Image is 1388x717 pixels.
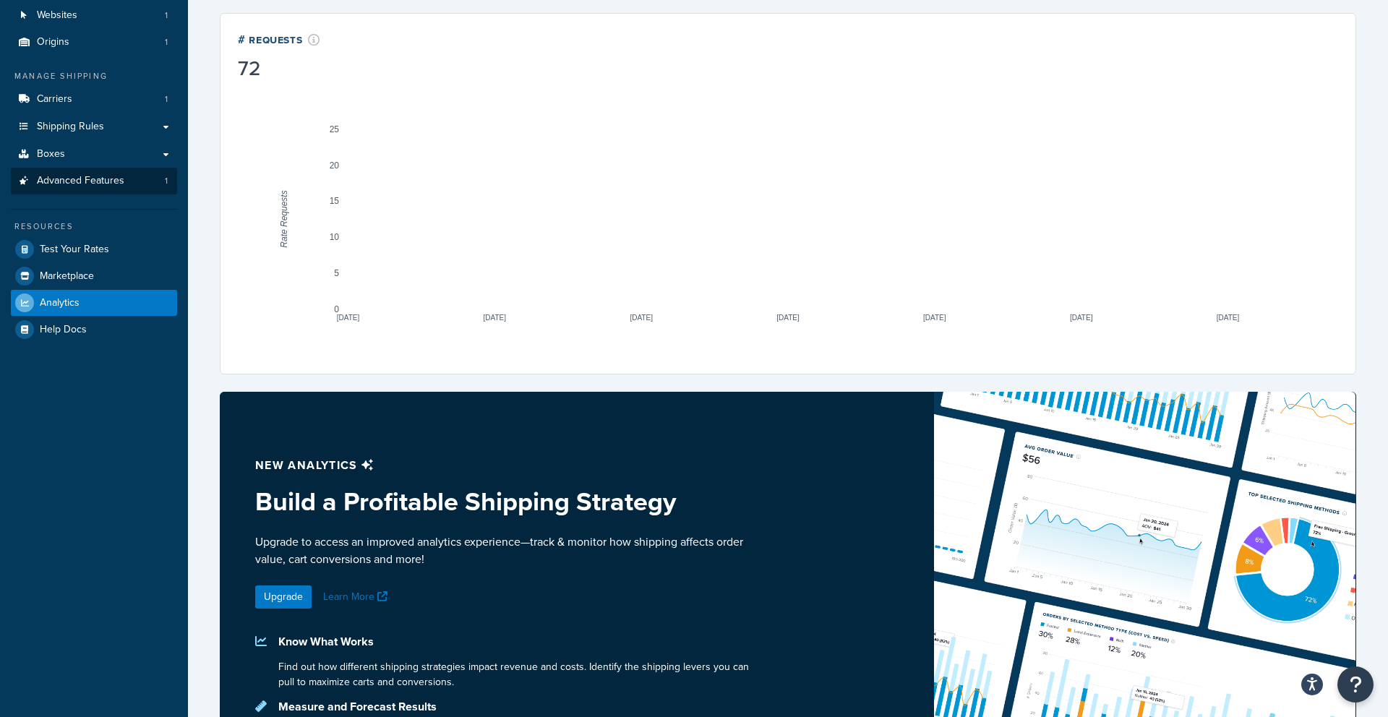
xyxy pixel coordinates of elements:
text: 15 [330,196,340,206]
text: Rate Requests [279,190,289,247]
span: Websites [37,9,77,22]
text: [DATE] [776,314,800,322]
span: 1 [165,175,168,187]
text: [DATE] [484,314,507,322]
text: 20 [330,160,340,171]
a: Origins1 [11,29,177,56]
text: 25 [330,124,340,134]
span: Boxes [37,148,65,160]
text: [DATE] [337,314,360,322]
span: 1 [165,93,168,106]
text: [DATE] [1217,314,1240,322]
a: Marketplace [11,263,177,289]
span: Shipping Rules [37,121,104,133]
a: Help Docs [11,317,177,343]
li: Advanced Features [11,168,177,194]
div: Manage Shipping [11,70,177,82]
span: 1 [165,9,168,22]
span: Test Your Rates [40,244,109,256]
div: # Requests [238,31,320,48]
li: Origins [11,29,177,56]
a: Upgrade [255,585,312,609]
div: 72 [238,59,320,79]
a: Analytics [11,290,177,316]
text: 10 [330,232,340,242]
a: Test Your Rates [11,236,177,262]
span: Help Docs [40,324,87,336]
a: Websites1 [11,2,177,29]
div: Resources [11,220,177,233]
text: 0 [334,304,339,314]
span: Carriers [37,93,72,106]
a: Learn More [323,589,391,604]
text: [DATE] [630,314,653,322]
a: Advanced Features1 [11,168,177,194]
text: [DATE] [1070,314,1093,322]
a: Carriers1 [11,86,177,113]
a: Shipping Rules [11,113,177,140]
svg: A chart. [238,82,1338,356]
li: Carriers [11,86,177,113]
span: Advanced Features [37,175,124,187]
text: 5 [334,268,339,278]
p: Know What Works [278,632,753,652]
p: New analytics [255,455,753,476]
a: Boxes [11,141,177,168]
p: Measure and Forecast Results [278,697,753,717]
span: Marketplace [40,270,94,283]
text: [DATE] [923,314,946,322]
li: Websites [11,2,177,29]
h3: Build a Profitable Shipping Strategy [255,487,753,516]
span: Analytics [40,297,80,309]
span: Origins [37,36,69,48]
p: Find out how different shipping strategies impact revenue and costs. Identify the shipping levers... [278,659,753,690]
p: Upgrade to access an improved analytics experience—track & monitor how shipping affects order val... [255,533,753,568]
button: Open Resource Center [1337,666,1374,703]
span: 1 [165,36,168,48]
